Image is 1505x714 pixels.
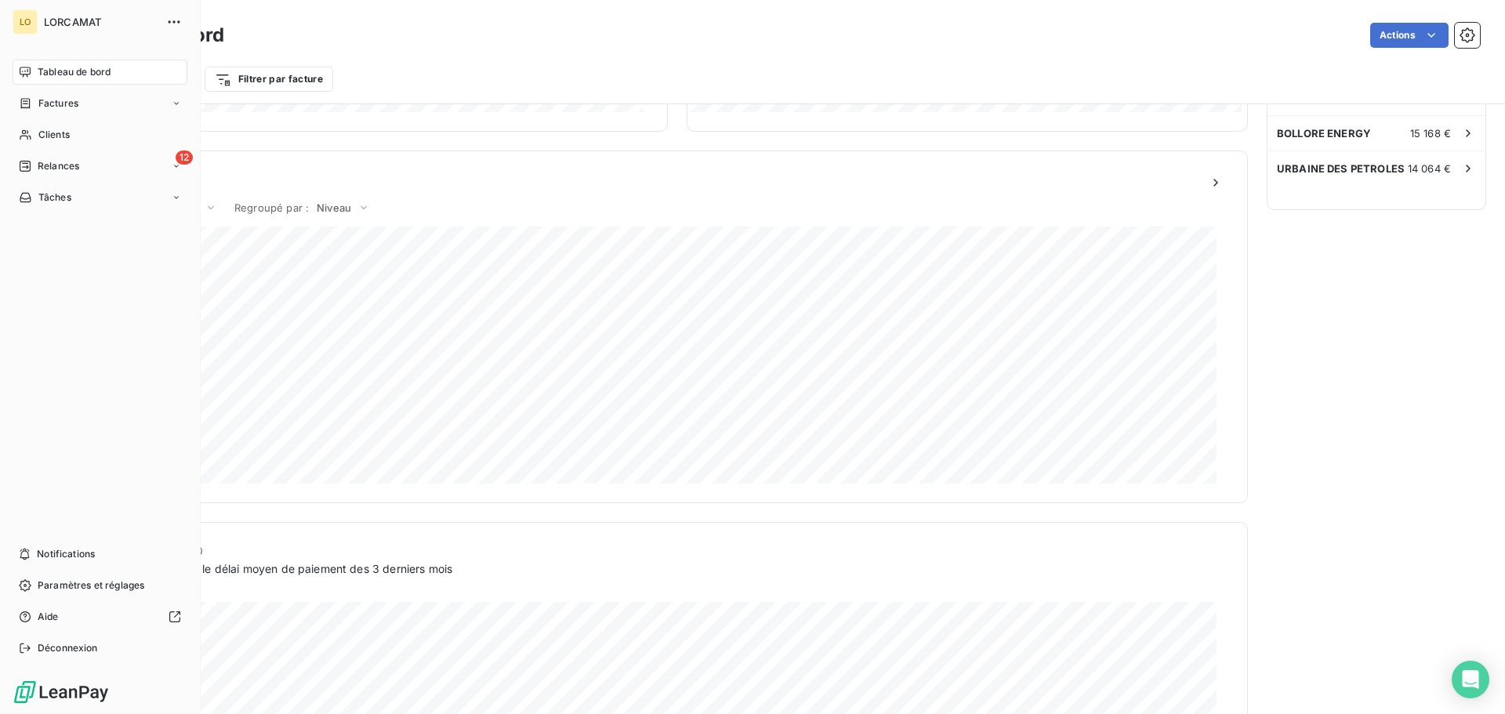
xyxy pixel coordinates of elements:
[38,128,70,142] span: Clients
[1370,23,1449,48] button: Actions
[38,578,144,593] span: Paramètres et réglages
[234,201,309,214] span: Regroupé par :
[1408,162,1451,175] span: 14 064 €
[89,560,452,577] span: Prévisionnel basé sur le délai moyen de paiement des 3 derniers mois
[38,190,71,205] span: Tâches
[44,16,157,28] span: LORCAMAT
[38,641,98,655] span: Déconnexion
[317,201,351,214] span: Niveau
[13,9,38,34] div: LO
[37,547,95,561] span: Notifications
[176,150,193,165] span: 12
[38,610,59,624] span: Aide
[205,67,333,92] button: Filtrer par facture
[38,159,79,173] span: Relances
[38,65,111,79] span: Tableau de bord
[1277,162,1405,175] span: URBAINE DES PETROLES
[1410,127,1451,140] span: 15 168 €
[38,96,78,111] span: Factures
[1452,661,1489,698] div: Open Intercom Messenger
[1277,127,1371,140] span: BOLLORE ENERGY
[13,680,110,705] img: Logo LeanPay
[13,604,187,629] a: Aide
